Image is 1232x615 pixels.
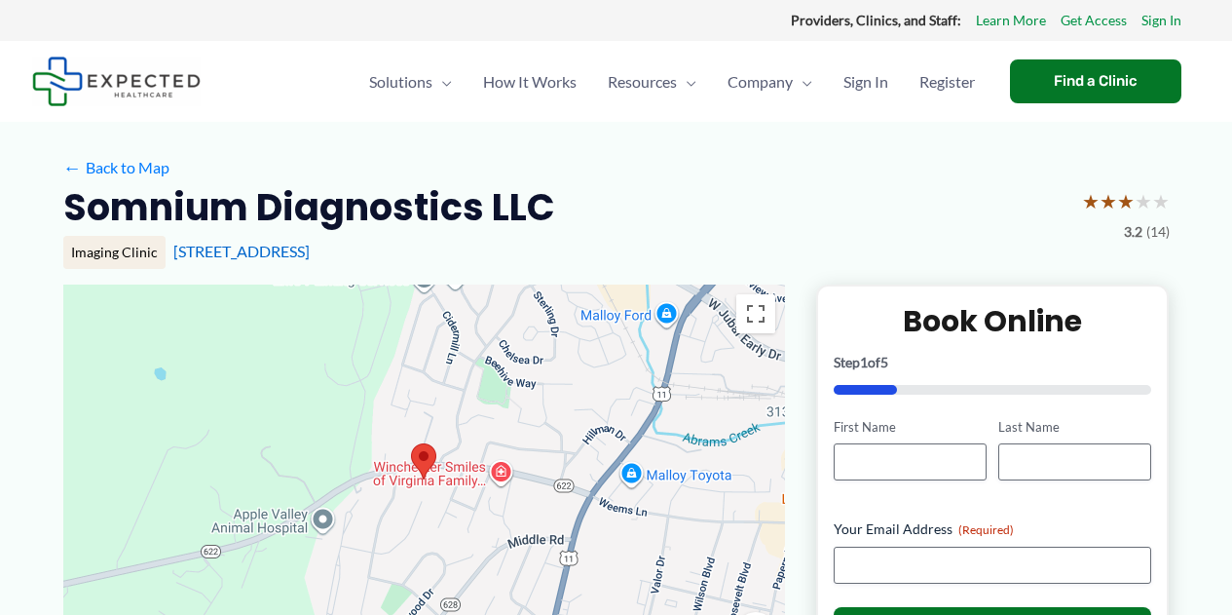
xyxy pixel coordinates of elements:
span: Register [919,48,975,116]
span: Menu Toggle [793,48,812,116]
span: Menu Toggle [432,48,452,116]
label: First Name [834,418,987,437]
span: Resources [608,48,677,116]
span: Solutions [369,48,432,116]
a: CompanyMenu Toggle [712,48,828,116]
span: (Required) [958,522,1014,537]
span: (14) [1146,219,1170,245]
span: Sign In [843,48,888,116]
nav: Primary Site Navigation [354,48,990,116]
a: How It Works [467,48,592,116]
a: ←Back to Map [63,153,169,182]
span: ← [63,158,82,176]
img: Expected Healthcare Logo - side, dark font, small [32,57,201,106]
span: 1 [860,354,868,370]
p: Step of [834,356,1152,369]
a: Sign In [828,48,904,116]
h2: Somnium Diagnostics LLC [63,183,555,231]
a: ResourcesMenu Toggle [592,48,712,116]
a: Learn More [976,8,1046,33]
a: Sign In [1141,8,1181,33]
h2: Book Online [834,302,1152,340]
a: SolutionsMenu Toggle [354,48,467,116]
a: Get Access [1061,8,1127,33]
div: Imaging Clinic [63,236,166,269]
label: Last Name [998,418,1151,437]
span: How It Works [483,48,577,116]
span: ★ [1152,183,1170,219]
span: 5 [880,354,888,370]
span: ★ [1117,183,1135,219]
span: 3.2 [1124,219,1142,245]
span: ★ [1135,183,1152,219]
a: Register [904,48,990,116]
span: Company [728,48,793,116]
span: Menu Toggle [677,48,696,116]
strong: Providers, Clinics, and Staff: [791,12,961,28]
span: ★ [1082,183,1100,219]
label: Your Email Address [834,519,1152,539]
a: [STREET_ADDRESS] [173,242,310,260]
a: Find a Clinic [1010,59,1181,103]
span: ★ [1100,183,1117,219]
button: Toggle fullscreen view [736,294,775,333]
